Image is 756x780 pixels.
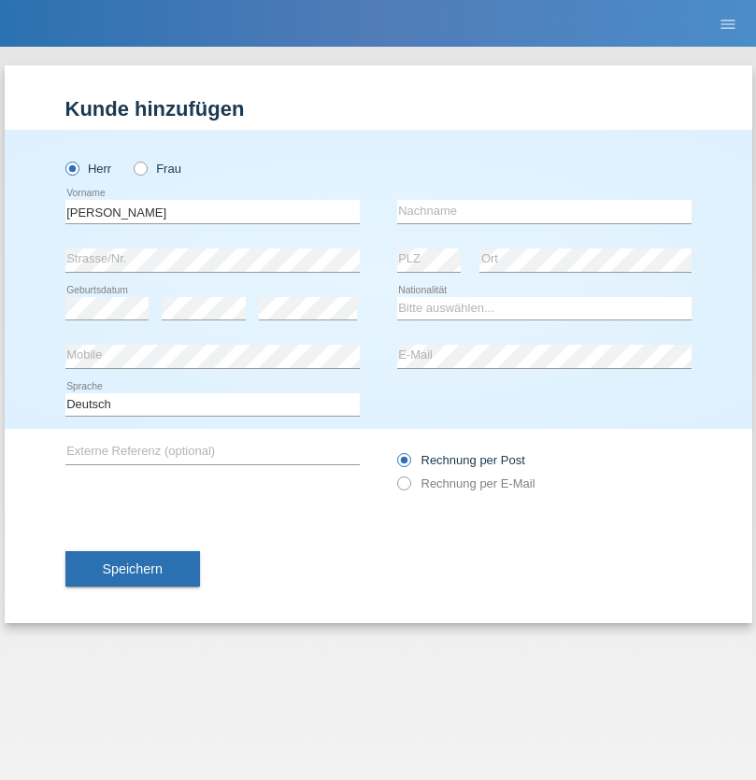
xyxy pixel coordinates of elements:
[397,476,409,500] input: Rechnung per E-Mail
[134,162,146,174] input: Frau
[397,476,535,490] label: Rechnung per E-Mail
[65,162,78,174] input: Herr
[134,162,181,176] label: Frau
[709,18,747,29] a: menu
[397,453,409,476] input: Rechnung per Post
[719,15,737,34] i: menu
[65,162,112,176] label: Herr
[103,561,163,576] span: Speichern
[65,551,200,587] button: Speichern
[65,97,692,121] h1: Kunde hinzufügen
[397,453,525,467] label: Rechnung per Post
